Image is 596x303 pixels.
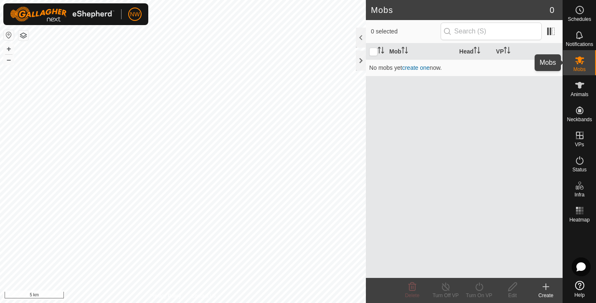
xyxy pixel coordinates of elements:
[575,142,584,147] span: VPs
[4,30,14,40] button: Reset Map
[550,4,554,16] span: 0
[566,42,593,47] span: Notifications
[441,23,542,40] input: Search (S)
[10,7,114,22] img: Gallagher Logo
[386,43,456,60] th: Mob
[569,217,590,222] span: Heatmap
[371,5,550,15] h2: Mobs
[529,292,563,299] div: Create
[130,10,139,19] span: NW
[150,292,181,300] a: Privacy Policy
[474,48,480,55] p-sorticon: Activate to sort
[572,167,586,172] span: Status
[371,27,441,36] span: 0 selected
[402,64,430,71] a: create one
[574,192,584,197] span: Infra
[493,43,563,60] th: VP
[401,48,408,55] p-sorticon: Activate to sort
[567,117,592,122] span: Neckbands
[18,31,28,41] button: Map Layers
[462,292,496,299] div: Turn On VP
[4,55,14,65] button: –
[191,292,216,300] a: Contact Us
[573,67,586,72] span: Mobs
[456,43,493,60] th: Head
[496,292,529,299] div: Edit
[366,59,563,76] td: No mobs yet now.
[378,48,384,55] p-sorticon: Activate to sort
[4,44,14,54] button: +
[405,293,420,298] span: Delete
[504,48,510,55] p-sorticon: Activate to sort
[563,278,596,301] a: Help
[568,17,591,22] span: Schedules
[571,92,588,97] span: Animals
[429,292,462,299] div: Turn Off VP
[574,293,585,298] span: Help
